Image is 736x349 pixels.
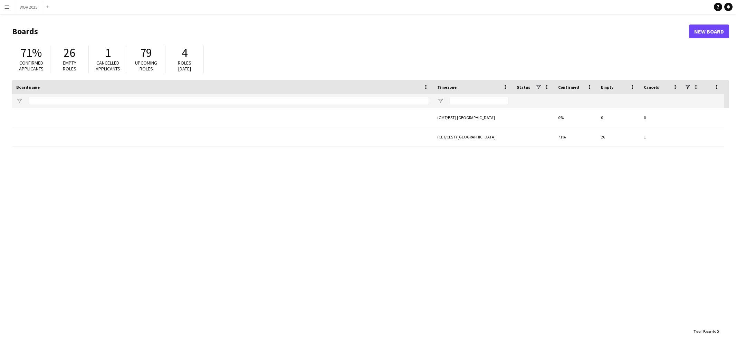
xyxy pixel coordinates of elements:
div: (CET/CEST) [GEOGRAPHIC_DATA] [433,127,513,146]
a: New Board [689,25,729,38]
input: Board name Filter Input [29,97,429,105]
span: Timezone [437,85,457,90]
span: Total Boards [694,329,716,334]
div: 26 [597,127,640,146]
div: (GMT/BST) [GEOGRAPHIC_DATA] [433,108,513,127]
span: 1 [105,45,111,60]
span: Empty roles [63,60,76,72]
button: WOA 2025 [14,0,43,14]
span: 79 [140,45,152,60]
div: 0% [554,108,597,127]
span: Status [517,85,530,90]
div: : [694,325,719,338]
input: Timezone Filter Input [450,97,508,105]
span: Board name [16,85,40,90]
button: Open Filter Menu [16,98,22,104]
button: Open Filter Menu [437,98,443,104]
div: 0 [597,108,640,127]
span: Empty [601,85,613,90]
span: 71% [20,45,42,60]
span: 26 [64,45,75,60]
div: 1 [640,127,682,146]
span: Upcoming roles [135,60,157,72]
span: Roles [DATE] [178,60,191,72]
div: 0 [640,108,682,127]
span: Cancelled applicants [96,60,120,72]
span: 4 [182,45,188,60]
span: Confirmed [558,85,579,90]
div: 71% [554,127,597,146]
span: 2 [717,329,719,334]
span: Cancels [644,85,659,90]
span: Confirmed applicants [19,60,44,72]
h1: Boards [12,26,689,37]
